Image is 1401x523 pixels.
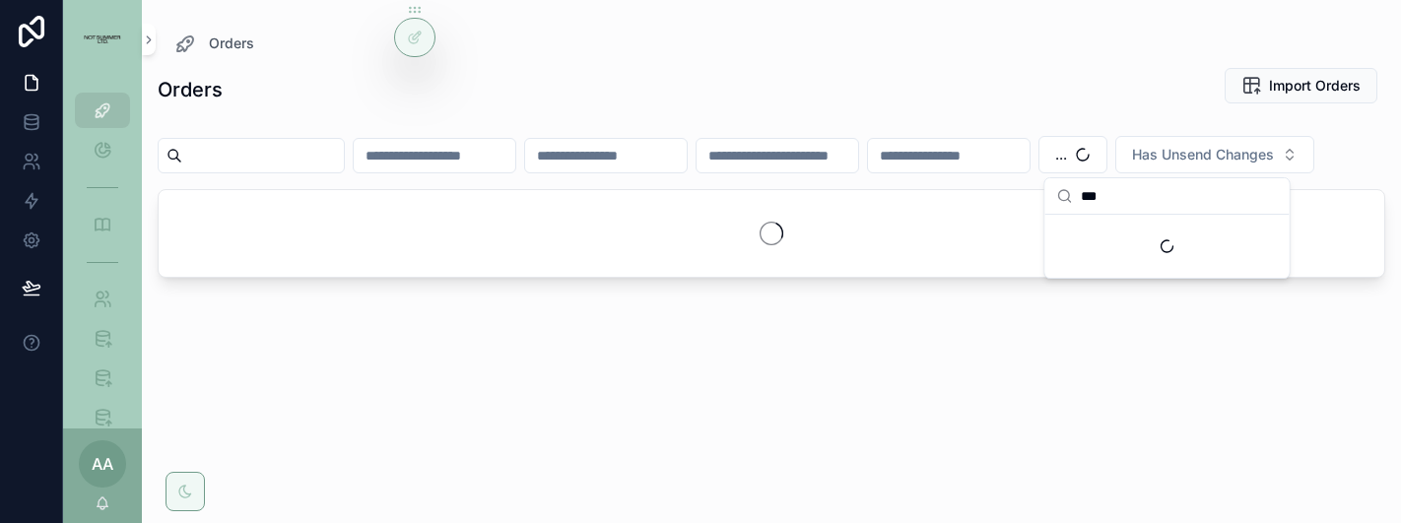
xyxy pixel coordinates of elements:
button: Select Button [1038,136,1107,173]
span: Orders [209,33,254,53]
img: App logo [75,35,130,44]
div: Suggestions [1045,215,1290,278]
span: Import Orders [1269,76,1361,96]
button: Select Button [1115,136,1314,173]
a: Orders [173,32,254,55]
span: Has Unsend Changes [1132,145,1274,164]
span: AA [92,452,113,476]
h1: Orders [158,76,223,103]
div: scrollable content [63,79,142,428]
span: ... [1055,145,1067,164]
button: Import Orders [1225,68,1377,103]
